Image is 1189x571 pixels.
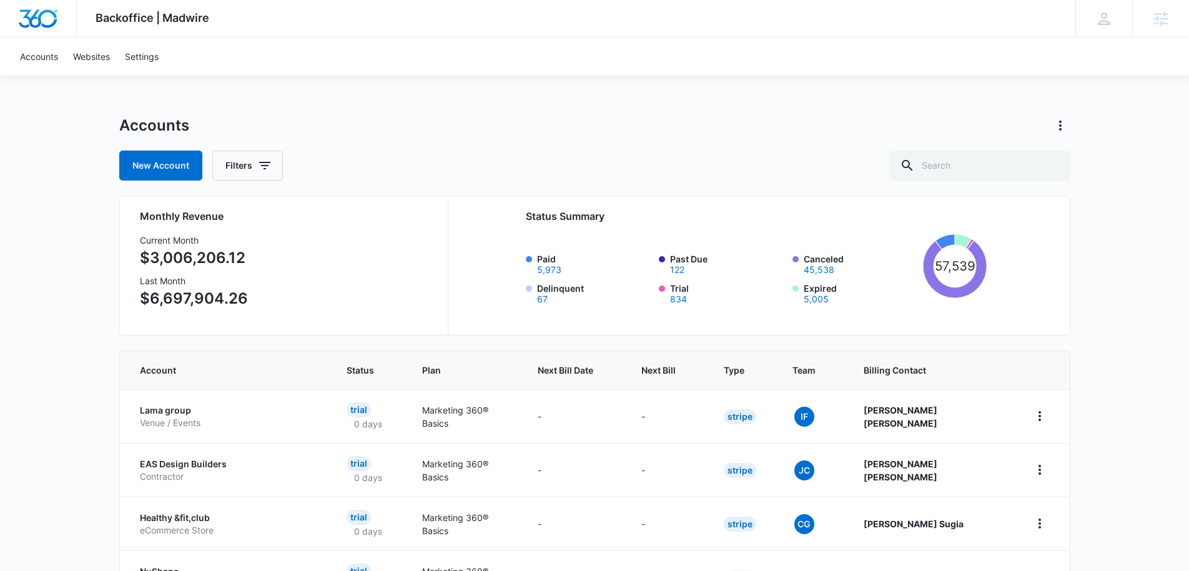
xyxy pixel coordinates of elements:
p: 0 days [347,417,390,430]
label: Canceled [804,252,919,274]
button: Trial [670,295,687,304]
p: Marketing 360® Basics [422,404,508,430]
input: Search [890,151,1070,181]
label: Delinquent [537,282,652,304]
td: - [523,389,626,443]
td: - [523,497,626,550]
strong: [PERSON_NAME] [PERSON_NAME] [864,405,937,429]
h2: Status Summary [526,209,987,224]
div: Stripe [724,463,756,478]
tspan: 57,539 [935,258,975,274]
p: Contractor [140,470,317,483]
a: Healthy &fit,clubeCommerce Store [140,512,317,536]
a: EAS Design BuildersContractor [140,458,317,482]
p: 0 days [347,525,390,538]
p: Venue / Events [140,417,317,429]
td: - [626,443,709,497]
span: Next Bill [641,364,676,377]
button: home [1030,514,1050,534]
p: eCommerce Store [140,524,317,537]
button: Filters [212,151,283,181]
h1: Accounts [119,116,189,135]
p: Healthy &fit,club [140,512,317,524]
button: Paid [537,266,561,274]
button: Delinquent [537,295,548,304]
span: CG [794,514,814,534]
p: Marketing 360® Basics [422,511,508,537]
span: Team [792,364,816,377]
p: Lama group [140,404,317,417]
td: - [626,389,709,443]
a: Accounts [12,37,66,76]
strong: [PERSON_NAME] [PERSON_NAME] [864,459,937,482]
strong: [PERSON_NAME] Sugia [864,519,964,529]
span: Billing Contact [864,364,1000,377]
label: Past Due [670,252,785,274]
h3: Last Month [140,274,248,287]
span: Backoffice | Madwire [96,11,209,24]
div: Stripe [724,409,756,424]
label: Paid [537,252,652,274]
span: Next Bill Date [538,364,593,377]
div: Trial [347,510,371,525]
div: Stripe [724,517,756,532]
h3: Current Month [140,234,248,247]
label: Expired [804,282,919,304]
a: Websites [66,37,117,76]
button: Past Due [670,266,684,274]
p: 0 days [347,471,390,484]
p: Marketing 360® Basics [422,457,508,484]
span: Status [347,364,374,377]
div: Trial [347,456,371,471]
a: Settings [117,37,166,76]
button: Canceled [804,266,834,274]
span: Plan [422,364,508,377]
p: EAS Design Builders [140,458,317,470]
p: $3,006,206.12 [140,247,248,269]
span: Type [724,364,744,377]
span: Account [140,364,298,377]
button: Expired [804,295,829,304]
span: IF [794,407,814,427]
p: $6,697,904.26 [140,287,248,310]
span: JC [794,460,814,480]
a: Lama groupVenue / Events [140,404,317,429]
button: home [1030,460,1050,480]
label: Trial [670,282,785,304]
td: - [523,443,626,497]
h2: Monthly Revenue [140,209,433,224]
button: home [1030,406,1050,426]
div: Trial [347,402,371,417]
td: - [626,497,709,550]
a: New Account [119,151,202,181]
button: Actions [1050,116,1070,136]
